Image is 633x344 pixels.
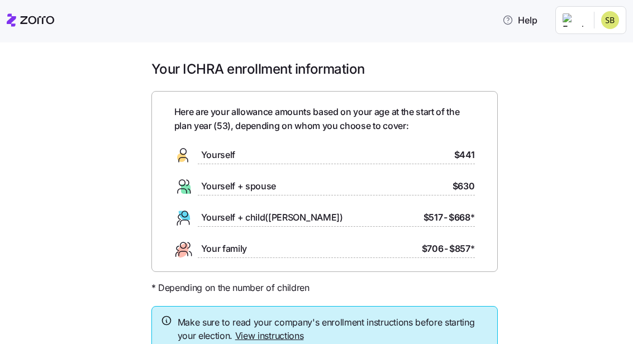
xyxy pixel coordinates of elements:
[174,105,475,133] span: Here are your allowance amounts based on your age at the start of the plan year ( 53 ), depending...
[502,13,537,27] span: Help
[454,148,475,162] span: $441
[453,179,475,193] span: $630
[563,13,585,27] img: Employer logo
[423,211,443,224] span: $517
[444,242,448,256] span: -
[178,316,488,343] span: Make sure to read your company's enrollment instructions before starting your election.
[201,148,235,162] span: Yourself
[201,179,277,193] span: Yourself + spouse
[151,60,498,78] h1: Your ICHRA enrollment information
[449,211,474,224] span: $668
[201,242,247,256] span: Your family
[201,211,343,224] span: Yourself + child([PERSON_NAME])
[235,330,304,341] a: View instructions
[444,211,448,224] span: -
[422,242,444,256] span: $706
[493,9,546,31] button: Help
[151,281,310,295] span: * Depending on the number of children
[449,242,474,256] span: $857
[601,11,619,29] img: 1e340cecc874657d47d93478174241c4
